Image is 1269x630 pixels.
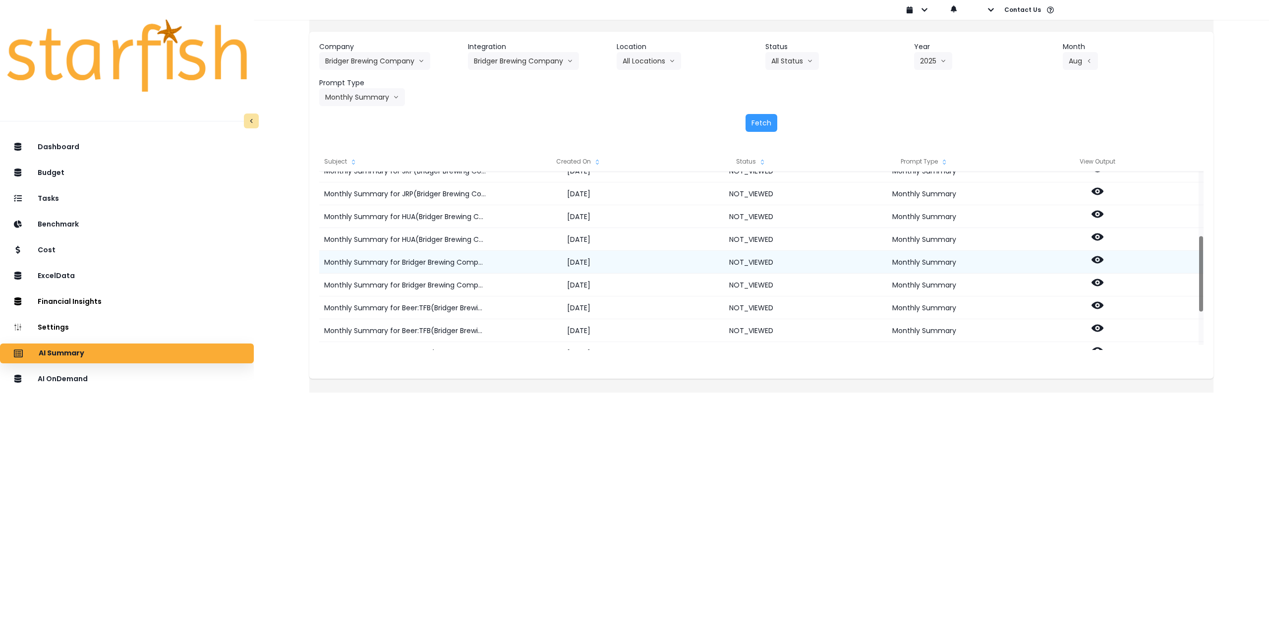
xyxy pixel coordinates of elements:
[38,194,59,203] p: Tasks
[665,251,838,274] div: NOT_VIEWED
[38,220,79,229] p: Benchmark
[765,42,906,52] header: Status
[319,42,460,52] header: Company
[914,52,952,70] button: 2025arrow down line
[665,182,838,205] div: NOT_VIEWED
[319,78,460,88] header: Prompt Type
[665,342,838,365] div: NOT_VIEWED
[807,56,813,66] svg: arrow down line
[765,52,819,70] button: All Statusarrow down line
[838,205,1011,228] div: Monthly Summary
[1063,52,1098,70] button: Augarrow left line
[758,158,766,166] svg: sort
[665,205,838,228] div: NOT_VIEWED
[39,349,84,358] p: AI Summary
[665,319,838,342] div: NOT_VIEWED
[418,56,424,66] svg: arrow down line
[838,319,1011,342] div: Monthly Summary
[567,56,573,66] svg: arrow down line
[319,342,492,365] div: Monthly Summary for Beer:TFB(Bridger Brewing Company) for [DATE]
[838,296,1011,319] div: Monthly Summary
[319,152,492,172] div: Subject
[492,251,665,274] div: [DATE]
[838,152,1011,172] div: Prompt Type
[492,182,665,205] div: [DATE]
[669,56,675,66] svg: arrow down line
[468,42,609,52] header: Integration
[349,158,357,166] svg: sort
[838,251,1011,274] div: Monthly Summary
[492,342,665,365] div: [DATE]
[319,251,492,274] div: Monthly Summary for Bridger Brewing Company for [DATE]
[617,52,681,70] button: All Locationsarrow down line
[940,56,946,66] svg: arrow down line
[38,246,56,254] p: Cost
[319,182,492,205] div: Monthly Summary for JRP(Bridger Brewing Company) for [DATE]
[319,205,492,228] div: Monthly Summary for HUA(Bridger Brewing Company) for [DATE]
[838,182,1011,205] div: Monthly Summary
[38,375,88,383] p: AI OnDemand
[492,152,665,172] div: Created On
[38,169,64,177] p: Budget
[665,296,838,319] div: NOT_VIEWED
[468,52,579,70] button: Bridger Brewing Companyarrow down line
[665,274,838,296] div: NOT_VIEWED
[319,319,492,342] div: Monthly Summary for Beer:TFB(Bridger Brewing Company) for [DATE]
[593,158,601,166] svg: sort
[492,274,665,296] div: [DATE]
[492,319,665,342] div: [DATE]
[319,88,405,106] button: Monthly Summaryarrow down line
[665,228,838,251] div: NOT_VIEWED
[914,42,1055,52] header: Year
[492,205,665,228] div: [DATE]
[319,296,492,319] div: Monthly Summary for Beer:TFB(Bridger Brewing Company) for [DATE]
[838,274,1011,296] div: Monthly Summary
[492,228,665,251] div: [DATE]
[1086,56,1092,66] svg: arrow left line
[319,228,492,251] div: Monthly Summary for HUA(Bridger Brewing Company) for [DATE]
[746,114,777,132] button: Fetch
[319,52,430,70] button: Bridger Brewing Companyarrow down line
[1011,152,1184,172] div: View Output
[838,342,1011,365] div: Monthly Summary
[665,152,838,172] div: Status
[838,228,1011,251] div: Monthly Summary
[617,42,757,52] header: Location
[1063,42,1204,52] header: Month
[38,272,75,280] p: ExcelData
[393,92,399,102] svg: arrow down line
[319,274,492,296] div: Monthly Summary for Bridger Brewing Company for [DATE]
[38,143,79,151] p: Dashboard
[940,158,948,166] svg: sort
[492,296,665,319] div: [DATE]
